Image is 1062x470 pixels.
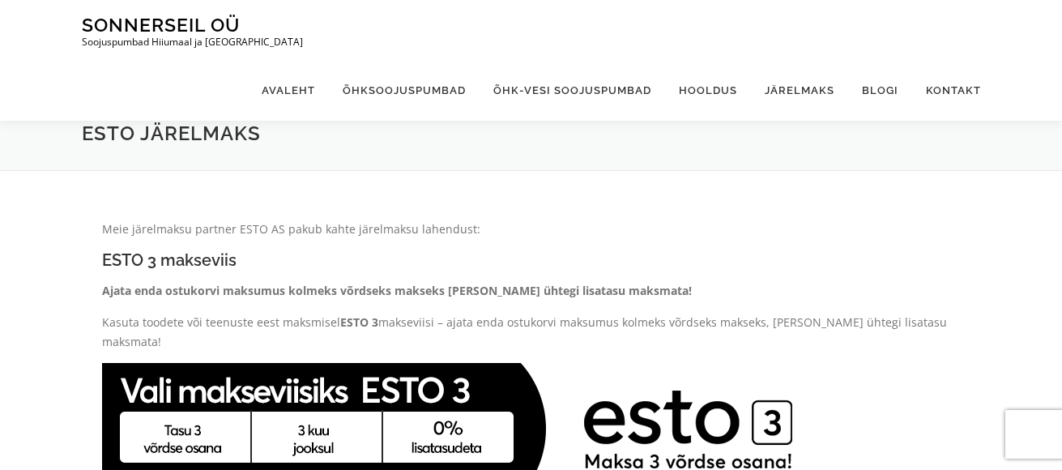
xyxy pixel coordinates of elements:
[751,60,848,121] a: Järelmaks
[102,220,961,239] p: Meie järelmaksu partner ESTO AS pakub kahte järelmaksu lahendust:
[82,14,240,36] a: Sonnerseil OÜ
[665,60,751,121] a: Hooldus
[329,60,480,121] a: Õhksoojuspumbad
[912,60,981,121] a: Kontakt
[340,314,378,330] strong: ESTO 3
[848,60,912,121] a: Blogi
[102,251,961,269] h3: ESTO 3 makseviis
[82,36,303,48] p: Soojuspumbad Hiiumaal ja [GEOGRAPHIC_DATA]
[480,60,665,121] a: Õhk-vesi soojuspumbad
[248,60,329,121] a: Avaleht
[102,313,961,352] p: Kasuta toodete või teenuste eest maksmisel makseviisi – ajata enda ostukorvi maksumus kolmeks võr...
[82,121,981,146] h1: ESTO järelmaks
[102,283,692,298] strong: Ajata enda ostukorvi maksumus kolmeks võrdseks makseks [PERSON_NAME] ühtegi lisatasu maksmata!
